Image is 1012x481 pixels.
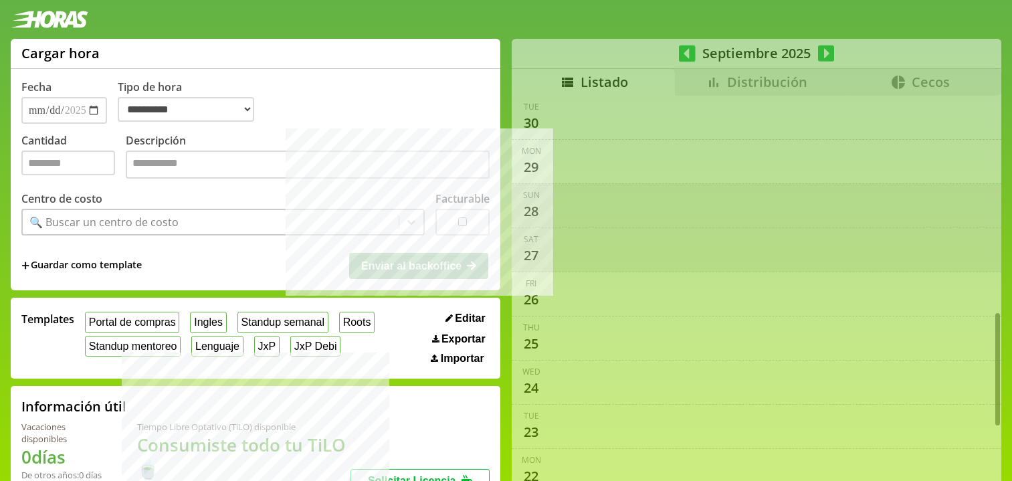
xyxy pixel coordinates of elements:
[191,336,243,357] button: Lenguaje
[21,312,74,326] span: Templates
[85,336,181,357] button: Standup mentoreo
[21,258,142,273] span: +Guardar como template
[21,421,105,445] div: Vacaciones disponibles
[455,312,485,324] span: Editar
[126,151,490,179] textarea: Descripción
[21,151,115,175] input: Cantidad
[21,133,126,182] label: Cantidad
[441,353,484,365] span: Importar
[339,312,375,332] button: Roots
[85,312,179,332] button: Portal de compras
[118,80,265,124] label: Tipo de hora
[21,191,102,206] label: Centro de costo
[21,445,105,469] h1: 0 días
[29,215,179,229] div: 🔍 Buscar un centro de costo
[190,312,226,332] button: Ingles
[21,258,29,273] span: +
[137,433,350,481] h1: Consumiste todo tu TiLO 🍵
[126,133,490,182] label: Descripción
[428,332,490,346] button: Exportar
[290,336,340,357] button: JxP Debi
[254,336,280,357] button: JxP
[118,97,254,122] select: Tipo de hora
[11,11,88,28] img: logotipo
[435,191,490,206] label: Facturable
[441,312,490,325] button: Editar
[21,397,126,415] h2: Información útil
[21,469,105,481] div: De otros años: 0 días
[137,421,350,433] div: Tiempo Libre Optativo (TiLO) disponible
[441,333,486,345] span: Exportar
[237,312,328,332] button: Standup semanal
[21,80,52,94] label: Fecha
[21,44,100,62] h1: Cargar hora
